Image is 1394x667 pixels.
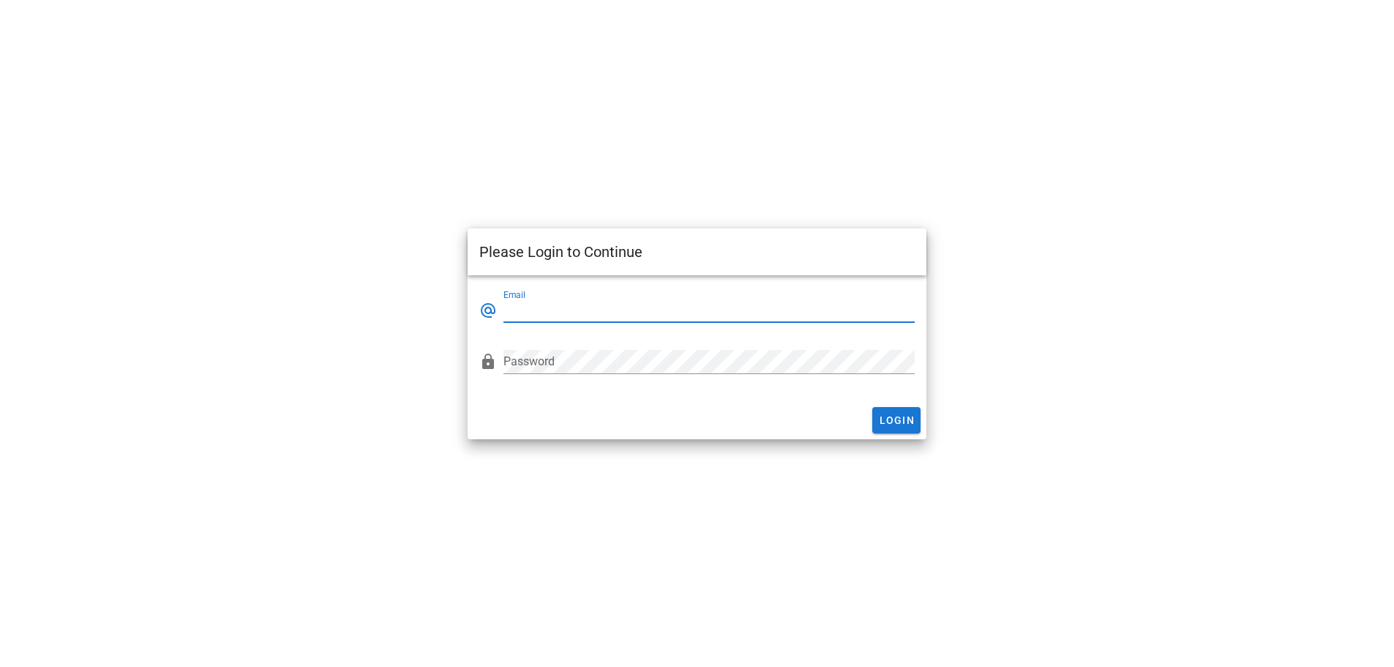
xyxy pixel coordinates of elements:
[872,407,921,433] button: Login
[479,302,497,319] i: alternate_email
[479,241,642,263] div: Please Login to Continue
[878,414,915,426] span: Login
[479,353,497,370] i: lock
[503,290,525,301] label: Email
